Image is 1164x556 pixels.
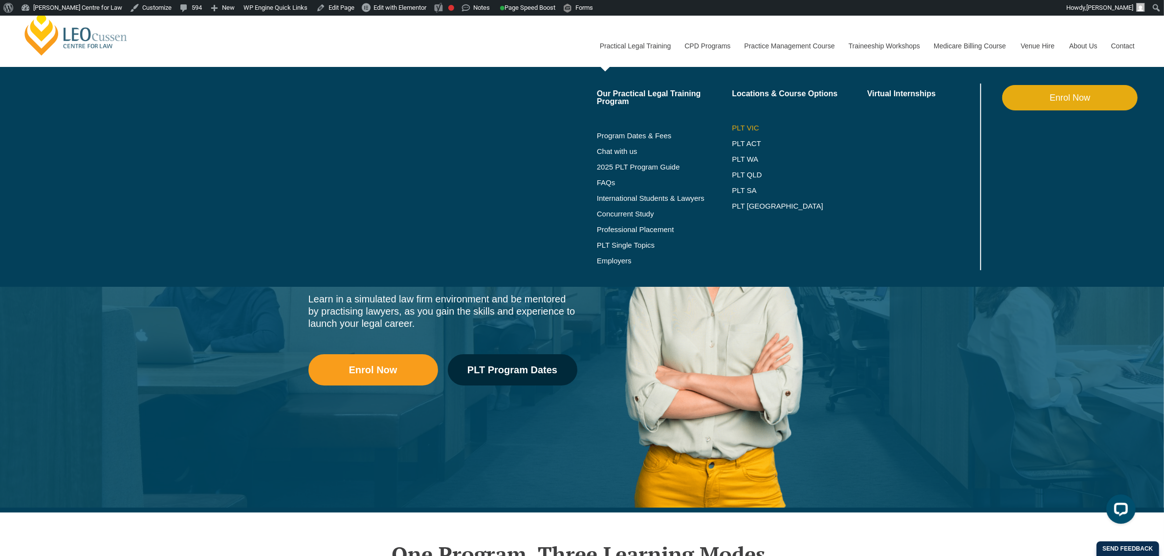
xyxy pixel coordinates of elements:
a: International Students & Lawyers [597,194,732,202]
a: Contact [1104,25,1142,67]
a: FAQs [597,179,732,187]
a: PLT QLD [732,171,867,179]
a: PLT [GEOGRAPHIC_DATA] [732,202,867,210]
span: [PERSON_NAME] [1086,4,1133,11]
iframe: LiveChat chat widget [1098,491,1140,532]
a: Our Practical Legal Training Program [597,90,732,106]
a: Program Dates & Fees [597,132,732,140]
a: Enrol Now [308,354,438,385]
a: PLT SA [732,187,867,194]
a: Virtual Internships [867,90,978,98]
div: Focus keyphrase not set [448,5,454,11]
a: PLT WA [732,155,843,163]
a: Practical Legal Training [593,25,678,67]
a: Professional Placement [597,226,732,234]
a: PLT Program Dates [448,354,577,385]
a: PLT ACT [732,140,867,148]
span: PLT Program Dates [467,365,557,375]
a: [PERSON_NAME] Centre for Law [22,11,130,57]
a: CPD Programs [677,25,737,67]
a: Employers [597,257,732,265]
a: Chat with us [597,148,732,155]
a: Concurrent Study [597,210,732,218]
a: Enrol Now [1002,85,1138,110]
a: Medicare Billing Course [926,25,1013,67]
span: Enrol Now [349,365,397,375]
span: Edit with Elementor [373,4,426,11]
a: Locations & Course Options [732,90,867,98]
a: Venue Hire [1013,25,1062,67]
a: 2025 PLT Program Guide [597,163,708,171]
div: Learn in a simulated law firm environment and be mentored by practising lawyers, as you gain the ... [308,293,577,330]
a: PLT Single Topics [597,241,732,249]
a: Traineeship Workshops [841,25,926,67]
a: Practice Management Course [737,25,841,67]
a: PLT VIC [732,124,867,132]
a: About Us [1062,25,1104,67]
